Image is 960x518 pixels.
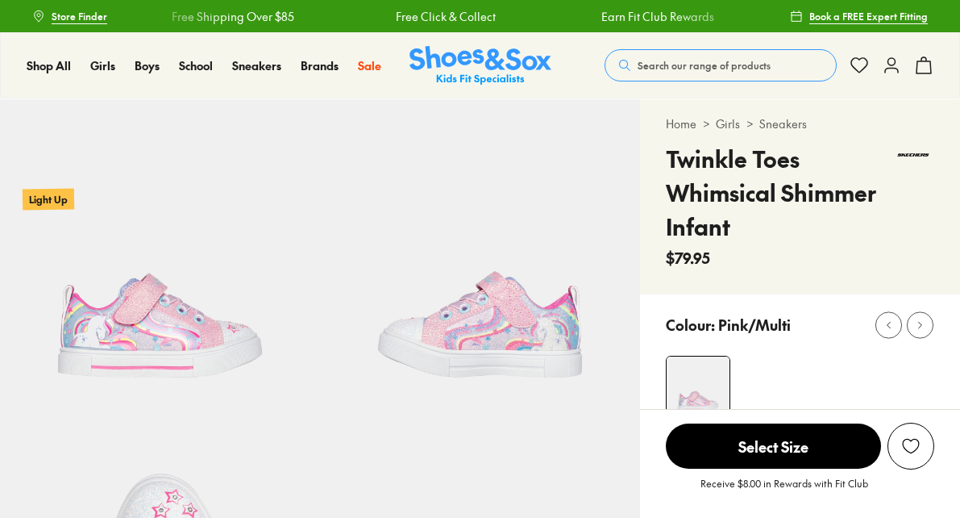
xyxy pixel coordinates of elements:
[391,8,491,25] a: Free Click & Collect
[887,423,934,470] button: Add to Wishlist
[666,247,710,269] span: $79.95
[718,314,791,336] p: Pink/Multi
[892,142,934,168] img: Vendor logo
[790,2,928,31] a: Book a FREE Expert Fitting
[27,57,71,73] span: Shop All
[666,142,892,244] h4: Twinkle Toes Whimsical Shimmer Infant
[135,57,160,74] a: Boys
[358,57,381,74] a: Sale
[638,58,771,73] span: Search our range of products
[168,8,290,25] a: Free Shipping Over $85
[700,476,868,505] p: Receive $8.00 in Rewards with Fit Club
[23,188,74,210] p: Light Up
[90,57,115,73] span: Girls
[179,57,213,73] span: School
[597,8,710,25] a: Earn Fit Club Rewards
[232,57,281,73] span: Sneakers
[232,57,281,74] a: Sneakers
[320,98,640,419] img: 5-551175_1
[759,115,807,132] a: Sneakers
[666,115,696,132] a: Home
[667,357,729,420] img: 4-551174_1
[666,115,934,132] div: > >
[358,57,381,73] span: Sale
[409,46,551,86] a: Shoes & Sox
[716,115,740,132] a: Girls
[409,46,551,86] img: SNS_Logo_Responsive.svg
[27,57,71,74] a: Shop All
[809,9,928,23] span: Book a FREE Expert Fitting
[90,57,115,74] a: Girls
[52,9,107,23] span: Store Finder
[605,49,837,81] button: Search our range of products
[32,2,107,31] a: Store Finder
[666,424,881,469] span: Select Size
[179,57,213,74] a: School
[666,423,881,470] button: Select Size
[301,57,339,73] span: Brands
[135,57,160,73] span: Boys
[301,57,339,74] a: Brands
[666,314,715,336] p: Colour:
